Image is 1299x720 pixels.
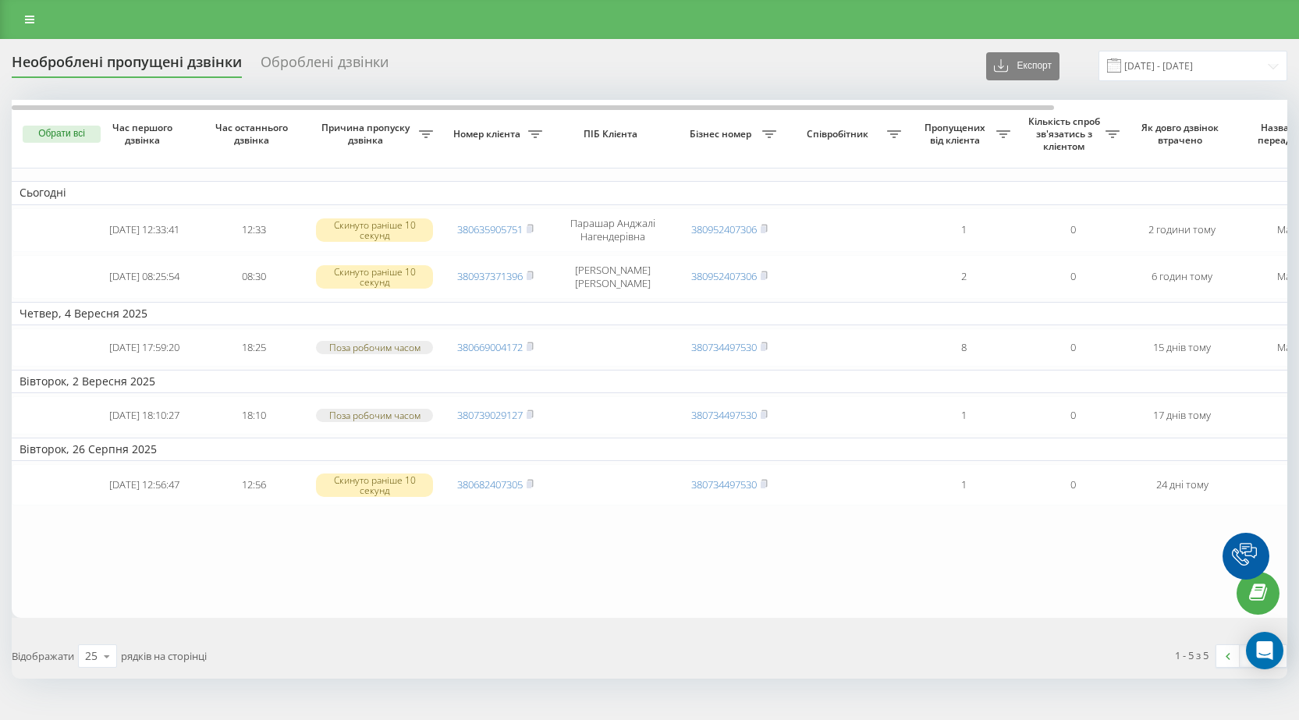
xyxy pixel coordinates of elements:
a: 380682407305 [457,477,523,491]
div: Оброблені дзвінки [261,54,389,78]
button: Обрати всі [23,126,101,143]
div: Скинуто раніше 10 секунд [316,218,433,242]
span: Пропущених від клієнта [917,122,996,146]
a: 380952407306 [691,269,757,283]
td: 0 [1018,208,1127,252]
div: Поза робочим часом [316,409,433,422]
div: Скинуто раніше 10 секунд [316,473,433,497]
td: 2 години тому [1127,208,1237,252]
td: 15 днів тому [1127,328,1237,367]
td: 0 [1018,464,1127,505]
td: 18:10 [199,396,308,434]
span: Кількість спроб зв'язатись з клієнтом [1026,115,1106,152]
td: 12:56 [199,464,308,505]
td: 6 годин тому [1127,255,1237,299]
span: Номер клієнта [449,128,528,140]
td: [PERSON_NAME] [PERSON_NAME] [550,255,675,299]
a: 380669004172 [457,340,523,354]
td: 8 [909,328,1018,367]
td: 0 [1018,328,1127,367]
td: [DATE] 12:56:47 [90,464,199,505]
td: [DATE] 18:10:27 [90,396,199,434]
span: рядків на сторінці [121,649,207,663]
button: Експорт [986,52,1059,80]
span: Причина пропуску дзвінка [316,122,419,146]
div: 25 [85,648,98,664]
div: Поза робочим часом [316,341,433,354]
td: Парашар Анджалі Нагендерівна [550,208,675,252]
td: 17 днів тому [1127,396,1237,434]
td: 24 дні тому [1127,464,1237,505]
div: Необроблені пропущені дзвінки [12,54,242,78]
td: 18:25 [199,328,308,367]
td: [DATE] 12:33:41 [90,208,199,252]
td: 12:33 [199,208,308,252]
span: Відображати [12,649,74,663]
span: Як довго дзвінок втрачено [1140,122,1224,146]
td: 1 [909,464,1018,505]
a: 1 [1240,645,1263,667]
span: Співробітник [792,128,887,140]
td: 1 [909,208,1018,252]
a: 380734497530 [691,340,757,354]
span: Час першого дзвінка [102,122,186,146]
a: 380937371396 [457,269,523,283]
div: Скинуто раніше 10 секунд [316,265,433,289]
a: 380739029127 [457,408,523,422]
a: 380952407306 [691,222,757,236]
td: [DATE] 08:25:54 [90,255,199,299]
span: ПІБ Клієнта [563,128,662,140]
span: Час останнього дзвінка [211,122,296,146]
span: Бізнес номер [683,128,762,140]
td: 2 [909,255,1018,299]
div: Open Intercom Messenger [1246,632,1283,669]
td: 1 [909,396,1018,434]
div: 1 - 5 з 5 [1175,647,1208,663]
td: 08:30 [199,255,308,299]
td: 0 [1018,396,1127,434]
td: [DATE] 17:59:20 [90,328,199,367]
a: 380734497530 [691,408,757,422]
td: 0 [1018,255,1127,299]
a: 380635905751 [457,222,523,236]
a: 380734497530 [691,477,757,491]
